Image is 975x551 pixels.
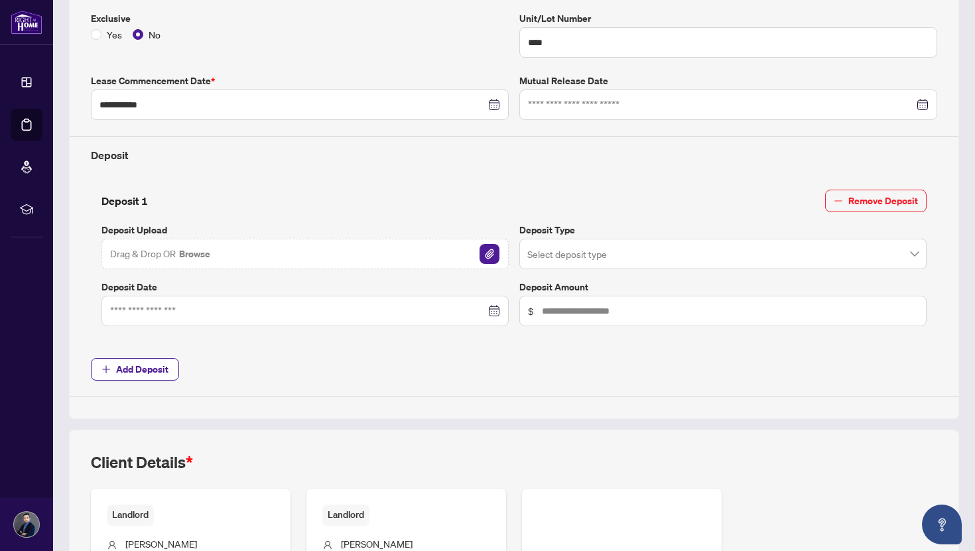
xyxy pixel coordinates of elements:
[834,196,843,206] span: minus
[101,365,111,374] span: plus
[848,190,918,212] span: Remove Deposit
[116,359,168,380] span: Add Deposit
[519,11,937,26] label: Unit/Lot Number
[479,243,500,265] button: File Attachement
[101,280,509,294] label: Deposit Date
[125,538,197,550] span: [PERSON_NAME]
[519,223,927,237] label: Deposit Type
[91,452,193,473] h2: Client Details
[91,358,179,381] button: Add Deposit
[101,223,509,237] label: Deposit Upload
[480,244,499,264] img: File Attachement
[107,505,154,525] span: Landlord
[322,505,369,525] span: Landlord
[101,193,148,209] h4: Deposit 1
[11,10,42,34] img: logo
[14,512,39,537] img: Profile Icon
[101,239,509,269] span: Drag & Drop OR BrowseFile Attachement
[519,74,937,88] label: Mutual Release Date
[101,27,127,42] span: Yes
[143,27,166,42] span: No
[528,304,534,318] span: $
[91,147,937,163] h4: Deposit
[178,245,212,263] button: Browse
[922,505,962,544] button: Open asap
[91,11,509,26] label: Exclusive
[91,74,509,88] label: Lease Commencement Date
[519,280,927,294] label: Deposit Amount
[825,190,927,212] button: Remove Deposit
[341,538,413,550] span: [PERSON_NAME]
[110,245,212,263] span: Drag & Drop OR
